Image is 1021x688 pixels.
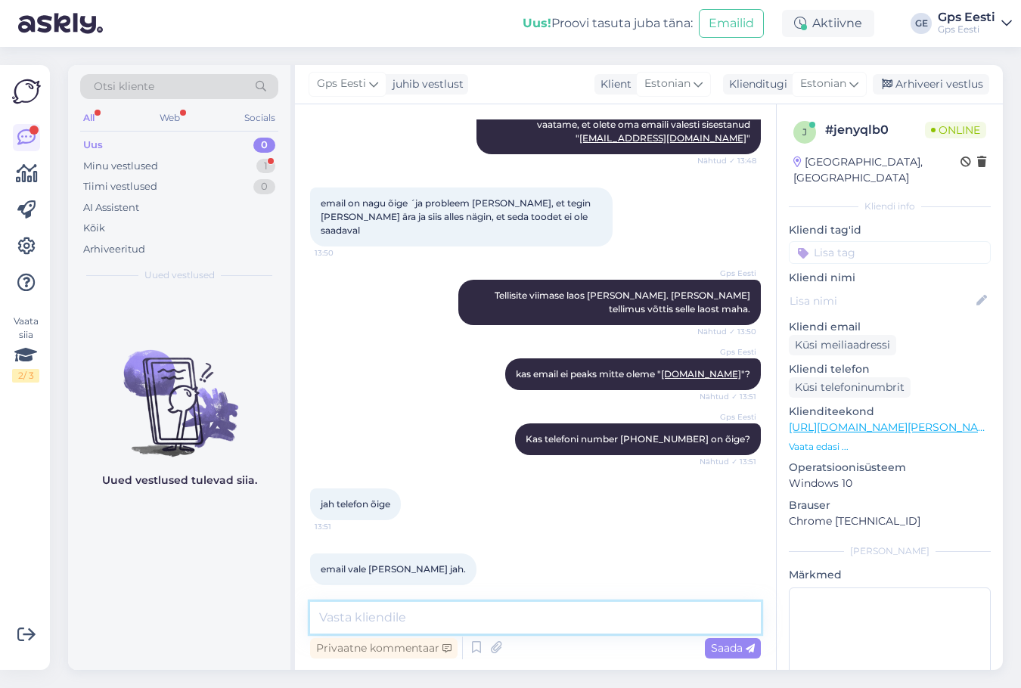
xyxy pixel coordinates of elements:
[911,13,932,34] div: GE
[789,377,911,398] div: Küsi telefoninumbrit
[700,268,756,279] span: Gps Eesti
[68,323,290,459] img: No chats
[790,293,973,309] input: Lisa nimi
[789,335,896,355] div: Küsi meiliaadressi
[789,222,991,238] p: Kliendi tag'id
[789,270,991,286] p: Kliendi nimi
[699,9,764,38] button: Emailid
[802,126,807,138] span: j
[697,326,756,337] span: Nähtud ✓ 13:50
[789,361,991,377] p: Kliendi telefon
[700,346,756,358] span: Gps Eesti
[83,159,158,174] div: Minu vestlused
[789,567,991,583] p: Märkmed
[321,498,390,510] span: jah telefon õige
[789,420,998,434] a: [URL][DOMAIN_NAME][PERSON_NAME]
[793,154,960,186] div: [GEOGRAPHIC_DATA], [GEOGRAPHIC_DATA]
[789,544,991,558] div: [PERSON_NAME]
[526,433,750,445] span: Kas telefoni number [PHONE_NUMBER] on õige?
[700,391,756,402] span: Nähtud ✓ 13:51
[789,319,991,335] p: Kliendi email
[310,638,458,659] div: Privaatne kommentaar
[253,138,275,153] div: 0
[697,155,756,166] span: Nähtud ✓ 13:48
[800,76,846,92] span: Estonian
[523,14,693,33] div: Proovi tasuta juba täna:
[700,456,756,467] span: Nähtud ✓ 13:51
[789,440,991,454] p: Vaata edasi ...
[789,513,991,529] p: Chrome [TECHNICAL_ID]
[317,76,366,92] span: Gps Eesti
[789,241,991,264] input: Lisa tag
[241,108,278,128] div: Socials
[253,179,275,194] div: 0
[789,404,991,420] p: Klienditeekond
[594,76,632,92] div: Klient
[83,242,145,257] div: Arhiveeritud
[516,368,750,380] span: kas email ei peaks mitte oleme " "?
[12,369,39,383] div: 2 / 3
[644,76,690,92] span: Estonian
[789,497,991,513] p: Brauser
[386,76,464,92] div: juhib vestlust
[83,138,103,153] div: Uus
[315,586,371,597] span: 13:52
[925,122,986,138] span: Online
[789,476,991,491] p: Windows 10
[789,200,991,213] div: Kliendi info
[579,132,746,144] a: [EMAIL_ADDRESS][DOMAIN_NAME]
[700,411,756,423] span: Gps Eesti
[315,521,371,532] span: 13:51
[83,179,157,194] div: Tiimi vestlused
[487,105,750,144] span: Tegite tellimuse vivoactive 6 Lunar Gold [PERSON_NAME]. vaatame, et olete oma emaili valesti sise...
[256,159,275,174] div: 1
[12,77,41,106] img: Askly Logo
[825,121,925,139] div: # jenyqlb0
[723,76,787,92] div: Klienditugi
[938,11,995,23] div: Gps Eesti
[789,460,991,476] p: Operatsioonisüsteem
[321,563,466,575] span: email vale [PERSON_NAME] jah.
[661,368,741,380] a: [DOMAIN_NAME]
[495,290,753,315] span: Tellisite viimase laos [PERSON_NAME]. [PERSON_NAME] tellimus võttis selle laost maha.
[938,11,1012,36] a: Gps EestiGps Eesti
[315,247,371,259] span: 13:50
[321,197,593,236] span: email on nagu õige ´ja probleem [PERSON_NAME], et tegin [PERSON_NAME] ära ja siis alles nägin, et...
[102,473,257,488] p: Uued vestlused tulevad siia.
[938,23,995,36] div: Gps Eesti
[94,79,154,95] span: Otsi kliente
[873,74,989,95] div: Arhiveeri vestlus
[782,10,874,37] div: Aktiivne
[711,641,755,655] span: Saada
[12,315,39,383] div: Vaata siia
[83,200,139,215] div: AI Assistent
[83,221,105,236] div: Kõik
[523,16,551,30] b: Uus!
[80,108,98,128] div: All
[144,268,215,282] span: Uued vestlused
[157,108,183,128] div: Web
